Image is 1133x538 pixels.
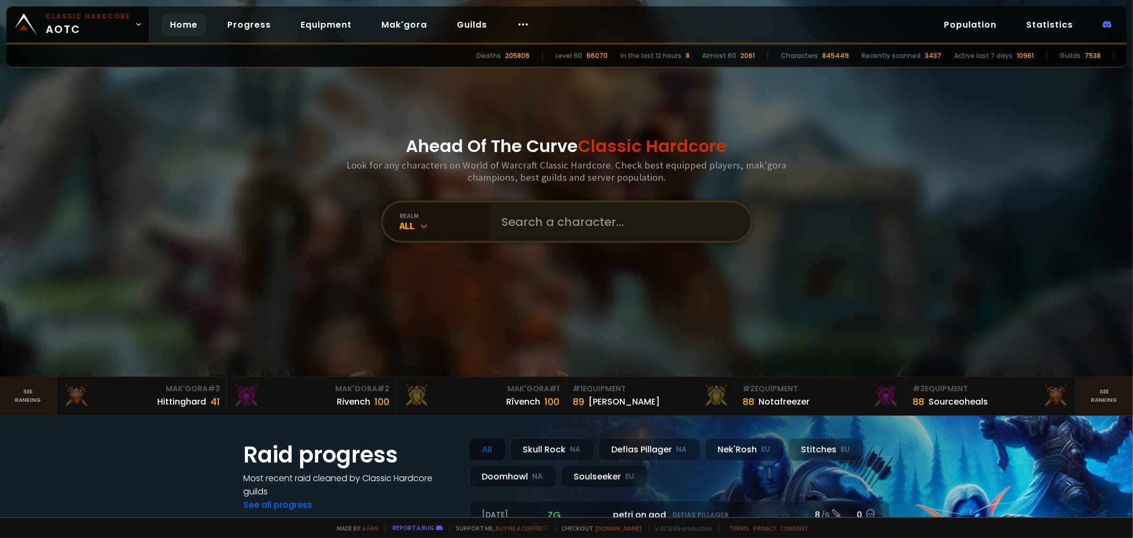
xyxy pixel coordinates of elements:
small: NA [533,472,543,482]
a: Seeranking [1076,377,1133,415]
a: Mak'Gora#2Rivench100 [227,377,397,415]
a: Mak'Gora#1Rîvench100 [397,377,567,415]
small: NA [677,444,687,455]
a: Mak'Gora#3Hittinghard41 [57,377,227,415]
div: Recently scanned [862,51,921,61]
h3: Look for any characters on World of Warcraft Classic Hardcore. Check best equipped players, mak'g... [343,159,791,183]
div: All [400,220,489,232]
div: Mak'Gora [233,383,390,394]
div: Rîvench [506,395,540,408]
a: #3Equipment88Sourceoheals [906,377,1076,415]
div: In the last 12 hours [620,51,681,61]
div: 100 [375,394,390,409]
div: Rivench [337,395,371,408]
div: Almost 60 [702,51,736,61]
span: # 3 [208,383,220,394]
div: Equipment [743,383,899,394]
small: EU [762,444,771,455]
div: Guilds [1060,51,1080,61]
div: 205806 [505,51,530,61]
a: [DATE]zgpetri on godDefias Pillager8 /90 [469,501,890,529]
div: Level 60 [556,51,582,61]
a: Statistics [1018,14,1081,36]
div: Skull Rock [510,438,594,461]
div: 8 [686,51,689,61]
div: Soulseeker [561,465,648,488]
div: Characters [781,51,818,61]
a: Guilds [448,14,496,36]
span: Checkout [555,524,642,532]
a: Terms [730,524,749,532]
div: Stitches [788,438,864,461]
div: 2061 [740,51,755,61]
div: 88 [743,394,754,409]
div: Equipment [913,383,1069,394]
div: Sourceoheals [928,395,988,408]
span: AOTC [46,12,131,37]
h1: Raid progress [244,438,456,472]
a: Home [161,14,206,36]
div: 7538 [1085,51,1101,61]
div: Active last 7 days [954,51,1012,61]
div: 845449 [822,51,849,61]
span: # 3 [913,383,925,394]
div: Nek'Rosh [705,438,784,461]
div: 3437 [925,51,941,61]
a: a fan [363,524,379,532]
span: Support me, [449,524,549,532]
div: Mak'Gora [403,383,560,394]
span: Made by [331,524,379,532]
a: Consent [781,524,809,532]
h4: Most recent raid cleaned by Classic Hardcore guilds [244,472,456,498]
div: Defias Pillager [599,438,701,461]
div: [PERSON_NAME] [589,395,660,408]
a: Buy me a coffee [496,524,549,532]
a: Report a bug [393,524,435,532]
span: Classic Hardcore [578,134,727,158]
a: Population [935,14,1005,36]
a: Classic HardcoreAOTC [6,6,149,43]
span: v. d752d5 - production [649,524,712,532]
span: # 1 [573,383,583,394]
div: 100 [544,394,559,409]
div: realm [400,212,489,220]
small: Classic Hardcore [46,12,131,21]
small: NA [570,444,581,455]
a: #1Equipment89[PERSON_NAME] [566,377,736,415]
a: See all progress [244,499,313,511]
div: Mak'Gora [63,383,220,394]
div: 88 [913,394,924,409]
div: 66070 [586,51,608,61]
div: All [469,438,506,461]
a: Privacy [754,524,777,532]
a: Mak'gora [373,14,436,36]
div: 41 [210,394,220,409]
span: # 2 [743,383,755,394]
div: Hittinghard [157,395,206,408]
a: Progress [219,14,279,36]
input: Search a character... [496,203,738,241]
div: Deaths [476,51,501,61]
div: Doomhowl [469,465,557,488]
span: # 1 [549,383,559,394]
div: Notafreezer [759,395,810,408]
a: Equipment [292,14,360,36]
div: 89 [573,394,584,409]
a: [DOMAIN_NAME] [596,524,642,532]
a: #2Equipment88Notafreezer [736,377,906,415]
div: Equipment [573,383,729,394]
h1: Ahead Of The Curve [406,133,727,159]
span: # 2 [378,383,390,394]
small: EU [626,472,635,482]
small: EU [841,444,850,455]
div: 10961 [1017,51,1034,61]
